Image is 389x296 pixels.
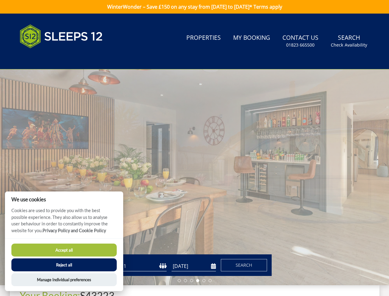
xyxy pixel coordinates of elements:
iframe: Customer reviews powered by Trustpilot [17,55,81,61]
a: Privacy Policy and Cookie Policy [43,228,106,233]
input: Arrival Date [172,261,216,271]
small: Check Availability [331,42,367,48]
a: My Booking [231,31,273,45]
button: Manage Individual preferences [11,273,117,286]
a: Properties [184,31,223,45]
a: Contact Us01823 665500 [280,31,321,51]
h2: We use cookies [5,196,123,202]
button: Accept all [11,244,117,257]
button: Reject all [11,258,117,271]
p: Cookies are used to provide you with the best possible experience. They also allow us to analyse ... [5,207,123,238]
small: 01823 665500 [286,42,314,48]
button: Search [221,259,267,271]
a: SearchCheck Availability [328,31,370,51]
span: Search [236,262,252,268]
img: Sleeps 12 [20,21,103,52]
